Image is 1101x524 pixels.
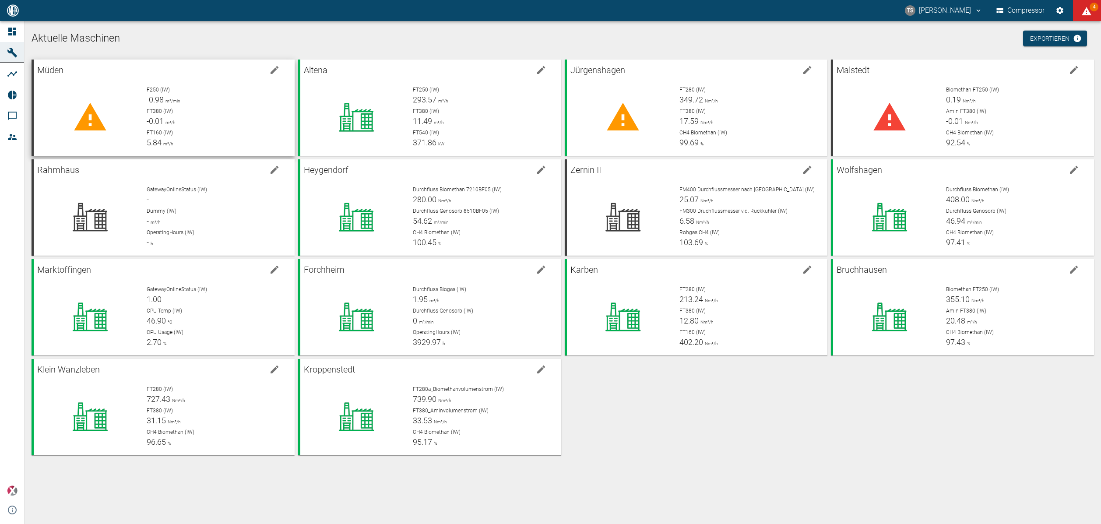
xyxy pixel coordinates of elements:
[946,338,965,347] span: 97.43
[831,259,1094,355] a: Bruchhausenedit machineBiomethan FT250 (IW)355.10Nm³/hAmin FT380 (IW)20.48m³/hCH4 Biomethan (IW)9...
[970,198,984,203] span: Nm³/h
[965,220,982,225] span: m³/min
[413,338,441,347] span: 3929.97
[703,241,708,246] span: %
[965,141,970,146] span: %
[436,398,451,403] span: Nm³/h
[147,130,173,136] span: FT160 (IW)
[147,95,164,104] span: -0.98
[147,286,207,292] span: GatewayOnlineStatus (IW)
[679,216,694,225] span: 6.58
[428,298,439,303] span: m³/h
[679,108,706,114] span: FT380 (IW)
[413,138,436,147] span: 371.86
[1090,3,1098,11] span: 4
[266,361,283,378] button: edit machine
[6,4,20,16] img: logo
[298,259,561,355] a: Forchheimedit machineDurchfluss Biogas (IW)1.95m³/hDurchfluss Genosorb (IW)0m³/minOperatingHours ...
[147,138,162,147] span: 5.84
[147,116,164,126] span: -0.01
[432,441,437,446] span: %
[532,61,550,79] button: edit machine
[413,437,432,447] span: 95.17
[699,198,713,203] span: Nm³/h
[413,208,499,214] span: Durchfluss Genosorb 8510BF05 (IW)
[905,5,915,16] div: TS
[679,316,699,325] span: 12.80
[149,241,153,246] span: h
[413,186,502,193] span: Durchfluss Biomethan 7210BF05 (IW)
[1065,161,1083,179] button: edit machine
[1065,261,1083,278] button: edit machine
[147,229,194,236] span: OperatingHours (IW)
[413,195,436,204] span: 280.00
[946,186,1009,193] span: Durchfluss Biomethan (IW)
[7,485,18,496] img: Xplore Logo
[679,138,699,147] span: 99.69
[946,130,994,136] span: CH4 Biomethan (IW)
[837,264,887,275] span: Bruchhausen
[703,341,718,346] span: Nm³/h
[32,32,1094,46] h1: Aktuelle Maschinen
[413,130,439,136] span: FT540 (IW)
[532,361,550,378] button: edit machine
[565,259,828,355] a: Karbenedit machineFT280 (IW)213.24Nm³/hFT380 (IW)12.80Nm³/hFT160 (IW)402.20Nm³/h
[413,229,461,236] span: CH4 Biomethan (IW)
[441,341,445,346] span: h
[298,359,561,455] a: Kroppenstedtedit machineFT280a_Biomethanvolumenstrom (IW)739.90Nm³/hFT380_Aminvolumenstrom (IW)33...
[965,320,977,324] span: m³/h
[961,98,975,103] span: Nm³/h
[565,60,828,156] a: Jürgenshagenedit machineFT280 (IW)349.72Nm³/hFT380 (IW)17.59Nm³/hCH4 Biomethan (IW)99.69%
[699,320,713,324] span: Nm³/h
[147,437,166,447] span: 96.65
[32,259,295,355] a: Marktoffingenedit machineGatewayOnlineStatus (IW)1.00CPU Temp (IW)46.90°CCPU Usage (IW)2.70%
[679,195,699,204] span: 25.07
[946,108,986,114] span: Amin FT380 (IW)
[432,419,447,424] span: Nm³/h
[679,186,815,193] span: FM400 Durchflussmesser nach [GEOGRAPHIC_DATA] (IW)
[436,141,444,146] span: kW
[147,386,173,392] span: FT280 (IW)
[570,65,625,75] span: Jürgenshagen
[946,116,963,126] span: -0.01
[413,386,504,392] span: FT280a_Biomethanvolumenstrom (IW)
[304,165,348,175] span: Heygendorf
[679,95,703,104] span: 349.72
[436,198,451,203] span: Nm³/h
[798,61,816,79] button: edit machine
[532,261,550,278] button: edit machine
[164,98,180,103] span: m³/min
[413,238,436,247] span: 100.45
[1073,34,1082,43] svg: Jetzt mit HF Export
[147,316,166,325] span: 46.90
[699,120,713,125] span: Nm³/h
[946,238,965,247] span: 97.41
[432,120,443,125] span: m³/h
[147,295,162,304] span: 1.00
[963,120,978,125] span: Nm³/h
[304,65,327,75] span: Altena
[570,264,598,275] span: Karben
[995,3,1047,18] button: Compressor
[37,65,63,75] span: Müden
[532,161,550,179] button: edit machine
[679,87,706,93] span: FT280 (IW)
[413,95,436,104] span: 293.57
[147,408,173,414] span: FT380 (IW)
[679,208,788,214] span: FM300 Druchflussmesser v.d. Rückkühler (IW)
[679,338,703,347] span: 402.20
[413,308,473,314] span: Durchfluss Genosorb (IW)
[679,329,706,335] span: FT160 (IW)
[570,165,601,175] span: Zernin II
[946,316,965,325] span: 20.48
[679,130,727,136] span: CH4 Biomethan (IW)
[266,161,283,179] button: edit machine
[147,208,176,214] span: Dummy (IW)
[946,138,965,147] span: 92.54
[904,3,984,18] button: timo.streitbuerger@arcanum-energy.de
[413,216,432,225] span: 54.62
[837,165,882,175] span: Wolfshagen
[147,429,194,435] span: CH4 Biomethan (IW)
[946,87,999,93] span: Biomethan FT250 (IW)
[946,295,970,304] span: 355.10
